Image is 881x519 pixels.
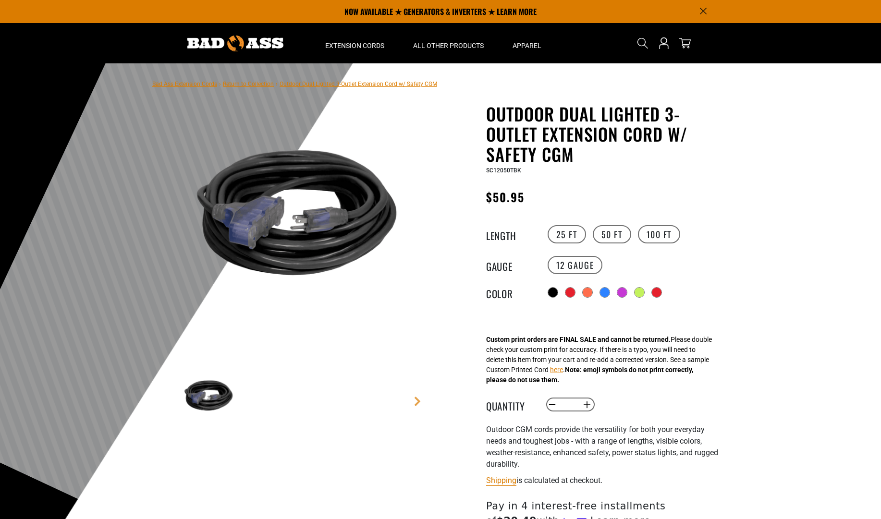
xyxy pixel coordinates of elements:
[152,81,217,87] a: Bad Ass Extension Cords
[513,41,541,50] span: Apparel
[550,365,563,375] button: here
[413,41,484,50] span: All Other Products
[486,336,671,343] strong: Custom print orders are FINAL SALE and cannot be returned.
[638,225,681,243] label: 100 FT
[486,188,525,205] span: $50.95
[635,36,650,51] summary: Search
[152,78,437,89] nav: breadcrumbs
[181,106,412,337] img: black
[399,23,498,63] summary: All Other Products
[486,259,534,271] legend: Gauge
[219,81,221,87] span: ›
[413,397,422,406] a: Next
[548,256,603,274] label: 12 Gauge
[486,228,534,241] legend: Length
[276,81,278,87] span: ›
[311,23,399,63] summary: Extension Cords
[486,104,722,164] h1: Outdoor Dual Lighted 3-Outlet Extension Cord w/ Safety CGM
[593,225,631,243] label: 50 FT
[486,335,712,385] div: Please double check your custom print for accuracy. If there is a typo, you will need to delete t...
[223,81,274,87] a: Return to Collection
[498,23,556,63] summary: Apparel
[486,366,693,384] strong: Note: emoji symbols do not print correctly, please do not use them.
[486,398,534,411] label: Quantity
[486,425,718,469] span: Outdoor CGM cords provide the versatility for both your everyday needs and toughest jobs - with a...
[187,36,283,51] img: Bad Ass Extension Cords
[181,370,236,425] img: black
[486,476,516,485] a: Shipping
[486,167,521,174] span: SC12050TBK
[486,474,722,487] div: is calculated at checkout.
[325,41,384,50] span: Extension Cords
[486,286,534,299] legend: Color
[548,225,586,243] label: 25 FT
[280,81,437,87] span: Outdoor Dual Lighted 3-Outlet Extension Cord w/ Safety CGM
